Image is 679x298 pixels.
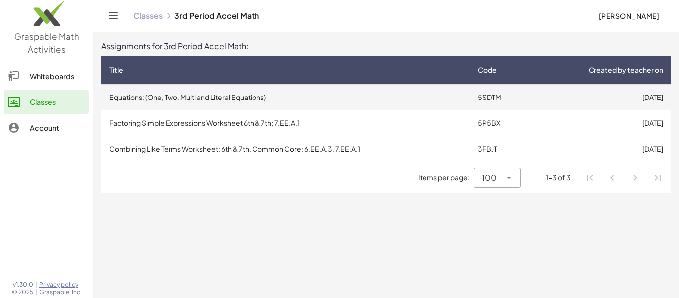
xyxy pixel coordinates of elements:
[30,70,85,82] div: Whiteboards
[133,11,163,21] a: Classes
[598,11,659,20] span: [PERSON_NAME]
[105,8,121,24] button: Toggle navigation
[35,281,37,289] span: |
[39,288,82,296] span: Graspable, Inc.
[4,116,89,140] a: Account
[579,166,669,189] nav: Pagination Navigation
[30,96,85,108] div: Classes
[470,110,532,136] td: 5P5BX
[532,110,671,136] td: [DATE]
[109,65,123,75] span: Title
[4,64,89,88] a: Whiteboards
[478,65,497,75] span: Code
[470,136,532,162] td: 3FBJT
[591,7,667,25] button: [PERSON_NAME]
[532,136,671,162] td: [DATE]
[546,172,571,183] div: 1-3 of 3
[101,84,470,110] td: Equations: (One, Two, Multi and Literal Equations)
[589,65,663,75] span: Created by teacher on
[14,31,79,55] span: Graspable Math Activities
[101,136,470,162] td: Combining Like Terms Worksheet: 6th & 7th. Common Core: 6.EE.A.3, 7.EE.A.1
[12,288,33,296] span: © 2025
[418,172,474,183] span: Items per page:
[30,122,85,134] div: Account
[470,84,532,110] td: 5SDTM
[101,40,671,52] div: Assignments for 3rd Period Accel Math:
[532,84,671,110] td: [DATE]
[39,281,82,289] a: Privacy policy
[13,281,33,289] span: v1.30.0
[482,172,497,184] span: 100
[4,90,89,114] a: Classes
[35,288,37,296] span: |
[101,110,470,136] td: Factoring Simple Expressions Worksheet 6th & 7th; 7.EE.A.1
